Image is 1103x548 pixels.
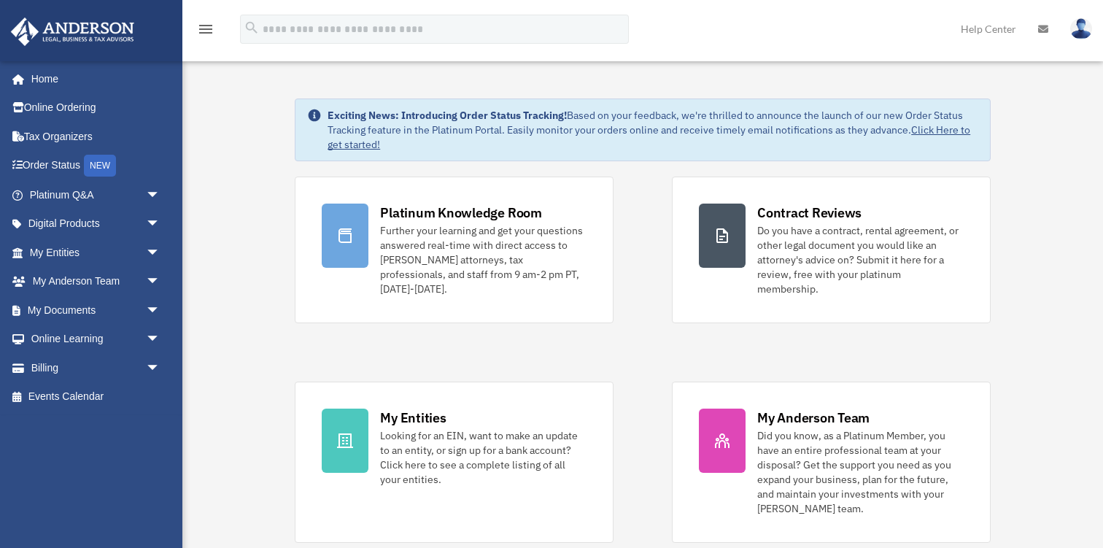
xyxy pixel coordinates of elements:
span: arrow_drop_down [146,353,175,383]
a: Contract Reviews Do you have a contract, rental agreement, or other legal document you would like... [672,177,991,323]
div: NEW [84,155,116,177]
span: arrow_drop_down [146,296,175,325]
a: Events Calendar [10,382,182,412]
img: Anderson Advisors Platinum Portal [7,18,139,46]
span: arrow_drop_down [146,267,175,297]
div: Do you have a contract, rental agreement, or other legal document you would like an attorney's ad... [757,223,964,296]
i: menu [197,20,214,38]
div: My Entities [380,409,446,427]
a: My Documentsarrow_drop_down [10,296,182,325]
a: Click Here to get started! [328,123,970,151]
a: Tax Organizers [10,122,182,151]
span: arrow_drop_down [146,238,175,268]
a: Order StatusNEW [10,151,182,181]
a: menu [197,26,214,38]
a: Platinum Q&Aarrow_drop_down [10,180,182,209]
a: Billingarrow_drop_down [10,353,182,382]
a: My Entitiesarrow_drop_down [10,238,182,267]
span: arrow_drop_down [146,325,175,355]
div: Based on your feedback, we're thrilled to announce the launch of our new Order Status Tracking fe... [328,108,978,152]
a: My Entities Looking for an EIN, want to make an update to an entity, or sign up for a bank accoun... [295,382,614,543]
i: search [244,20,260,36]
div: Contract Reviews [757,204,862,222]
div: Did you know, as a Platinum Member, you have an entire professional team at your disposal? Get th... [757,428,964,516]
a: Digital Productsarrow_drop_down [10,209,182,239]
div: Looking for an EIN, want to make an update to an entity, or sign up for a bank account? Click her... [380,428,587,487]
a: Platinum Knowledge Room Further your learning and get your questions answered real-time with dire... [295,177,614,323]
a: My Anderson Team Did you know, as a Platinum Member, you have an entire professional team at your... [672,382,991,543]
a: Home [10,64,175,93]
a: Online Learningarrow_drop_down [10,325,182,354]
div: My Anderson Team [757,409,870,427]
a: My Anderson Teamarrow_drop_down [10,267,182,296]
span: arrow_drop_down [146,209,175,239]
span: arrow_drop_down [146,180,175,210]
strong: Exciting News: Introducing Order Status Tracking! [328,109,567,122]
div: Platinum Knowledge Room [380,204,542,222]
img: User Pic [1070,18,1092,39]
a: Online Ordering [10,93,182,123]
div: Further your learning and get your questions answered real-time with direct access to [PERSON_NAM... [380,223,587,296]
